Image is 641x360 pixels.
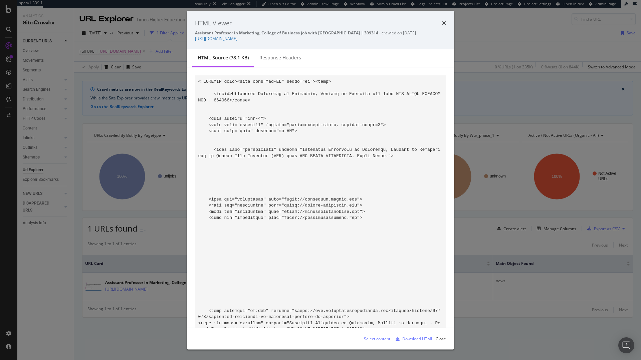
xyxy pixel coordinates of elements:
div: Close [436,336,446,341]
div: modal [187,11,454,349]
div: HTML Viewer [195,19,232,27]
button: Select content [359,333,390,344]
div: Open Intercom Messenger [618,337,634,353]
button: Download HTML [393,333,433,344]
div: Response Headers [259,54,301,61]
div: Select content [364,336,390,341]
a: [URL][DOMAIN_NAME] [195,36,237,41]
div: HTML source (78.1 KB) [198,54,249,61]
strong: Assistant Professor in Marketing, College of Business job with [GEOGRAPHIC_DATA] | 399314 [195,30,378,36]
div: Download HTML [402,336,433,341]
button: Close [436,333,446,344]
div: times [442,19,446,27]
div: - crawled on [DATE] [195,30,446,36]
